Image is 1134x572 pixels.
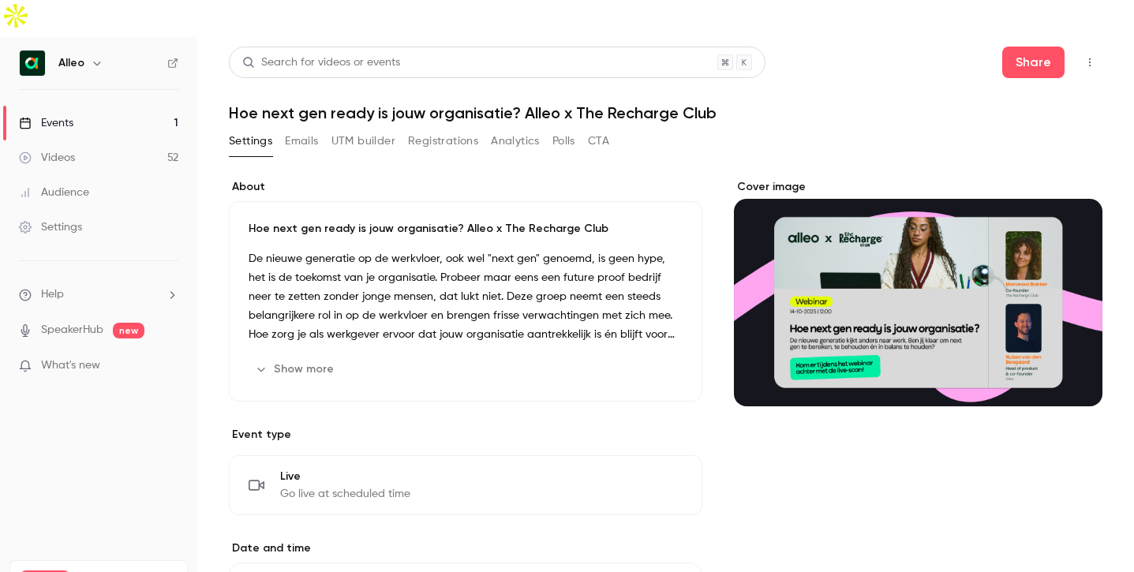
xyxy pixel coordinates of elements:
[734,179,1102,195] label: Cover image
[285,129,318,154] button: Emails
[249,221,683,237] p: Hoe next gen ready is jouw organisatie? Alleo x The Recharge Club
[113,323,144,338] span: new
[159,359,178,373] iframe: Noticeable Trigger
[249,249,683,344] p: De nieuwe generatie op de werkvloer, ook wel "next gen" genoemd, is geen hype, het is de toekomst...
[229,540,702,556] label: Date and time
[229,427,702,443] p: Event type
[19,219,82,235] div: Settings
[552,129,575,154] button: Polls
[588,129,609,154] button: CTA
[41,357,100,374] span: What's new
[229,103,1102,122] h1: Hoe next gen ready is jouw organisatie? Alleo x The Recharge Club
[280,469,410,484] span: Live
[280,486,410,502] span: Go live at scheduled time
[249,357,343,382] button: Show more
[41,322,103,338] a: SpeakerHub
[331,129,395,154] button: UTM builder
[19,115,73,131] div: Events
[19,185,89,200] div: Audience
[19,286,178,303] li: help-dropdown-opener
[19,150,75,166] div: Videos
[491,129,540,154] button: Analytics
[408,129,478,154] button: Registrations
[242,54,400,71] div: Search for videos or events
[20,50,45,76] img: Alleo
[41,286,64,303] span: Help
[229,179,702,195] label: About
[58,55,84,71] h6: Alleo
[734,179,1102,406] section: Cover image
[1002,47,1065,78] button: Share
[229,129,272,154] button: Settings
